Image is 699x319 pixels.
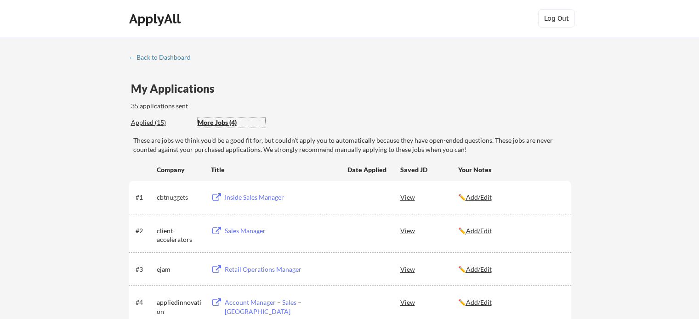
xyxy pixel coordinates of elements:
[131,83,222,94] div: My Applications
[198,118,265,128] div: These are job applications we think you'd be a good fit for, but couldn't apply you to automatica...
[211,165,339,174] div: Title
[131,118,191,127] div: Applied (15)
[400,222,458,239] div: View
[458,226,563,235] div: ✏️
[458,298,563,307] div: ✏️
[400,189,458,205] div: View
[225,226,339,235] div: Sales Manager
[466,227,492,235] u: Add/Edit
[466,265,492,273] u: Add/Edit
[136,298,153,307] div: #4
[136,265,153,274] div: #3
[131,118,191,128] div: These are all the jobs you've been applied to so far.
[198,118,265,127] div: More Jobs (4)
[466,193,492,201] u: Add/Edit
[400,294,458,310] div: View
[400,261,458,277] div: View
[538,9,575,28] button: Log Out
[133,136,571,154] div: These are jobs we think you'd be a good fit for, but couldn't apply you to automatically because ...
[225,298,339,316] div: Account Manager – Sales – [GEOGRAPHIC_DATA]
[136,226,153,235] div: #2
[129,54,198,63] a: ← Back to Dashboard
[458,193,563,202] div: ✏️
[157,193,203,202] div: cbtnuggets
[400,161,458,178] div: Saved JD
[129,11,183,27] div: ApplyAll
[225,265,339,274] div: Retail Operations Manager
[136,193,153,202] div: #1
[458,265,563,274] div: ✏️
[131,101,309,111] div: 35 applications sent
[225,193,339,202] div: Inside Sales Manager
[347,165,388,174] div: Date Applied
[157,298,203,316] div: appliedinnovation
[157,226,203,244] div: client-accelerators
[129,54,198,61] div: ← Back to Dashboard
[157,165,203,174] div: Company
[458,165,563,174] div: Your Notes
[466,298,492,306] u: Add/Edit
[157,265,203,274] div: ejam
